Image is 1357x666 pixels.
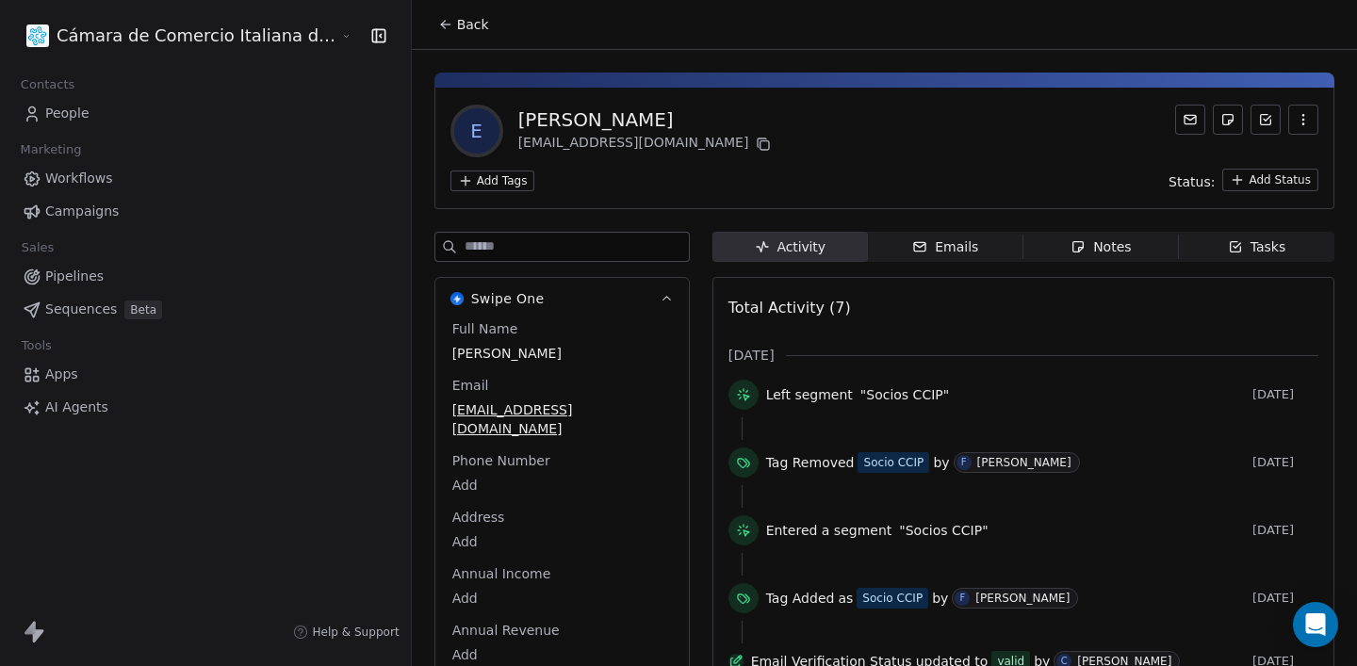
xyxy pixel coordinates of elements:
a: People [15,98,396,129]
div: [PERSON_NAME] [975,592,1070,605]
span: Email [449,376,493,395]
span: Annual Income [449,564,555,583]
div: F [959,591,965,606]
span: Pipelines [45,267,104,286]
div: [PERSON_NAME] [977,456,1071,469]
span: [DATE] [1252,523,1318,538]
div: Tasks [1228,237,1286,257]
a: Workflows [15,163,396,194]
a: Help & Support [293,625,399,640]
span: Address [449,508,509,527]
a: SequencesBeta [15,294,396,325]
button: Cámara de Comercio Italiana del [GEOGRAPHIC_DATA] [23,20,326,52]
span: Help & Support [312,625,399,640]
span: Add [452,476,672,495]
span: Total Activity (7) [728,299,851,317]
span: [DATE] [1252,455,1318,470]
span: by [933,453,949,472]
span: Phone Number [449,451,554,470]
span: by [932,589,948,608]
span: Campaigns [45,202,119,221]
span: Tools [13,332,59,360]
span: [PERSON_NAME] [452,344,672,363]
a: Pipelines [15,261,396,292]
span: People [45,104,90,123]
div: Socio CCIP [862,590,923,607]
span: Back [457,15,489,34]
img: Swipe One [450,292,464,305]
div: Notes [1071,237,1131,257]
span: Sequences [45,300,117,319]
div: [EMAIL_ADDRESS][DOMAIN_NAME] [518,133,776,155]
span: Beta [124,301,162,319]
a: Campaigns [15,196,396,227]
span: [EMAIL_ADDRESS][DOMAIN_NAME] [452,400,672,438]
span: [DATE] [728,346,775,365]
span: Status: [1169,172,1215,191]
span: as [838,589,853,608]
div: F [961,455,967,470]
span: [DATE] [1252,387,1318,402]
img: WhatsApp%20Image%202021-08-27%20at%2009.37.39.png [26,24,49,47]
span: Annual Revenue [449,621,564,640]
div: Open Intercom Messenger [1293,602,1338,647]
div: Emails [912,237,978,257]
span: Contacts [12,71,83,99]
span: Add [452,589,672,608]
div: Socio CCIP [863,454,924,471]
span: AI Agents [45,398,108,417]
span: Sales [13,234,62,262]
span: Workflows [45,169,113,188]
span: E [454,108,499,154]
span: Left segment [766,385,853,404]
button: Back [427,8,500,41]
span: Entered a segment [766,521,892,540]
div: [PERSON_NAME] [518,106,776,133]
span: Cámara de Comercio Italiana del [GEOGRAPHIC_DATA] [57,24,336,48]
span: Add [452,645,672,664]
span: Marketing [12,136,90,164]
span: Full Name [449,319,522,338]
span: Tag Added [766,589,835,608]
span: "Socios CCIP" [860,385,949,404]
span: Tag Removed [766,453,855,472]
span: Apps [45,365,78,384]
span: [DATE] [1252,591,1318,606]
a: Apps [15,359,396,390]
button: Add Tags [450,171,535,191]
button: Add Status [1222,169,1318,191]
a: AI Agents [15,392,396,423]
span: Swipe One [471,289,545,308]
button: Swipe OneSwipe One [435,278,689,319]
span: Add [452,532,672,551]
span: "Socios CCIP" [899,521,988,540]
